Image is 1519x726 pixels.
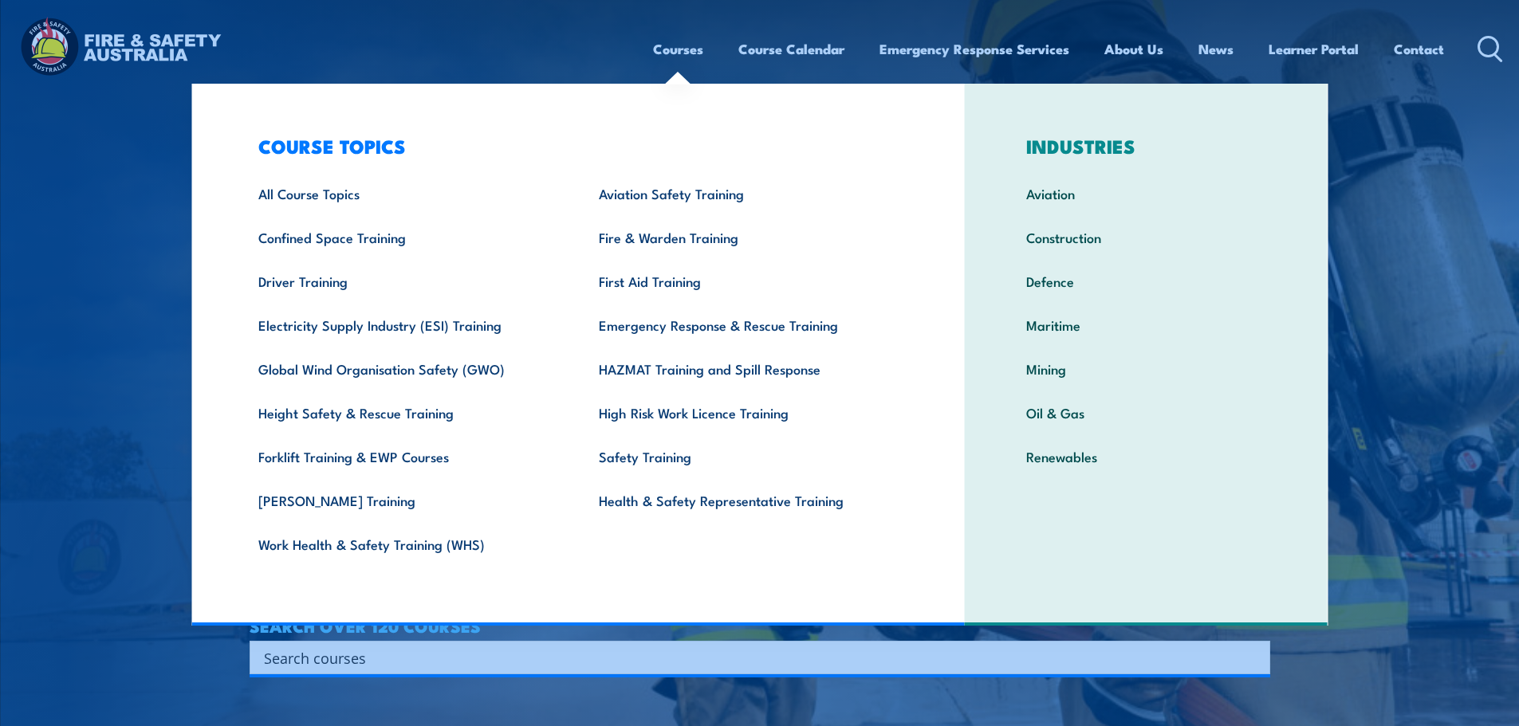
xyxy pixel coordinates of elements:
[234,390,574,434] a: Height Safety & Rescue Training
[1002,135,1291,157] h3: INDUSTRIES
[234,478,574,522] a: [PERSON_NAME] Training
[1002,303,1291,347] a: Maritime
[574,434,915,478] a: Safety Training
[574,171,915,215] a: Aviation Safety Training
[1269,28,1359,70] a: Learner Portal
[250,617,1270,634] h4: SEARCH OVER 120 COURSES
[1002,390,1291,434] a: Oil & Gas
[234,259,574,303] a: Driver Training
[653,28,703,70] a: Courses
[264,646,1235,669] input: Search input
[1002,259,1291,303] a: Defence
[234,347,574,390] a: Global Wind Organisation Safety (GWO)
[234,522,574,566] a: Work Health & Safety Training (WHS)
[574,478,915,522] a: Health & Safety Representative Training
[267,646,1238,669] form: Search form
[1002,215,1291,259] a: Construction
[1242,646,1265,669] button: Search magnifier button
[234,215,574,259] a: Confined Space Training
[574,390,915,434] a: High Risk Work Licence Training
[1002,347,1291,390] a: Mining
[1002,434,1291,478] a: Renewables
[234,434,574,478] a: Forklift Training & EWP Courses
[574,303,915,347] a: Emergency Response & Rescue Training
[234,171,574,215] a: All Course Topics
[1198,28,1234,70] a: News
[574,259,915,303] a: First Aid Training
[234,135,915,157] h3: COURSE TOPICS
[880,28,1069,70] a: Emergency Response Services
[574,347,915,390] a: HAZMAT Training and Spill Response
[234,303,574,347] a: Electricity Supply Industry (ESI) Training
[1104,28,1163,70] a: About Us
[574,215,915,259] a: Fire & Warden Training
[1002,171,1291,215] a: Aviation
[1394,28,1444,70] a: Contact
[738,28,844,70] a: Course Calendar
